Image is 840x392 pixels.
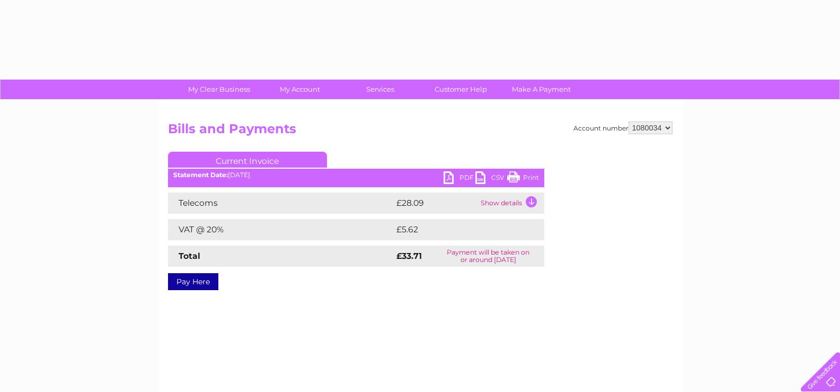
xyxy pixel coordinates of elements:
[175,80,263,99] a: My Clear Business
[394,193,478,214] td: £28.09
[337,80,424,99] a: Services
[173,171,228,179] b: Statement Date:
[168,121,673,142] h2: Bills and Payments
[168,273,218,290] a: Pay Here
[444,171,475,187] a: PDF
[417,80,505,99] a: Customer Help
[573,121,673,134] div: Account number
[507,171,539,187] a: Print
[168,152,327,168] a: Current Invoice
[432,246,544,267] td: Payment will be taken on or around [DATE]
[256,80,343,99] a: My Account
[394,219,519,240] td: £5.62
[478,193,544,214] td: Show details
[168,219,394,240] td: VAT @ 20%
[475,171,507,187] a: CSV
[168,193,394,214] td: Telecoms
[168,171,544,179] div: [DATE]
[498,80,585,99] a: Make A Payment
[396,251,422,261] strong: £33.71
[179,251,200,261] strong: Total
